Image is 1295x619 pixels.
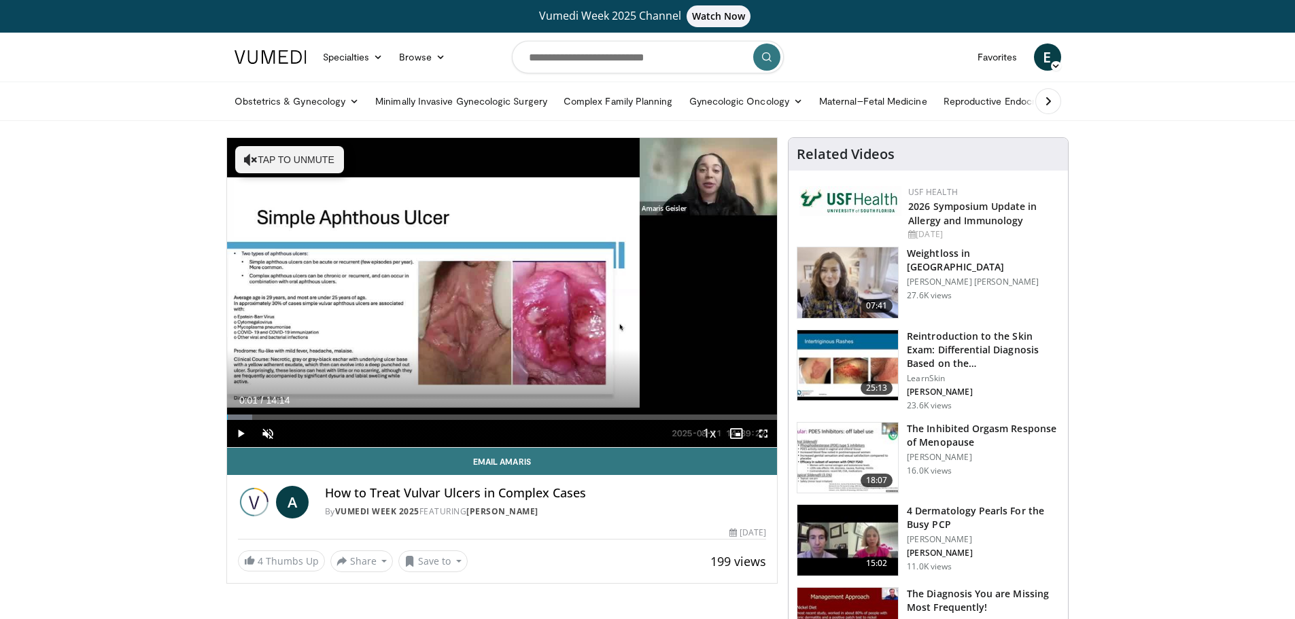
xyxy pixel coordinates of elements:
button: Playback Rate [695,420,723,447]
img: 9983fed1-7565-45be-8934-aef1103ce6e2.150x105_q85_crop-smart_upscale.jpg [797,247,898,318]
p: [PERSON_NAME] [907,534,1060,545]
a: Reproductive Endocrinology & [MEDICAL_DATA] [935,88,1163,115]
a: Obstetrics & Gynecology [226,88,368,115]
p: [PERSON_NAME] [907,452,1060,463]
button: Fullscreen [750,420,777,447]
div: [DATE] [729,527,766,539]
img: 04c704bc-886d-4395-b463-610399d2ca6d.150x105_q85_crop-smart_upscale.jpg [797,505,898,576]
a: Complex Family Planning [555,88,681,115]
span: 14:14 [266,395,290,406]
div: [DATE] [908,228,1057,241]
button: Share [330,550,394,572]
a: USF Health [908,186,958,198]
a: 07:41 Weightloss in [GEOGRAPHIC_DATA] [PERSON_NAME] [PERSON_NAME] 27.6K views [797,247,1060,319]
a: Email Amaris [227,448,778,475]
div: By FEATURING [325,506,767,518]
a: Maternal–Fetal Medicine [811,88,935,115]
h3: Weightloss in [GEOGRAPHIC_DATA] [907,247,1060,274]
h3: Reintroduction to the Skin Exam: Differential Diagnosis Based on the… [907,330,1060,370]
a: Browse [391,43,453,71]
p: [PERSON_NAME] [PERSON_NAME] [907,277,1060,287]
span: 25:13 [861,381,893,395]
a: E [1034,43,1061,71]
a: A [276,486,309,518]
a: Gynecologic Oncology [681,88,811,115]
a: 2026 Symposium Update in Allergy and Immunology [908,200,1037,227]
button: Save to [398,550,468,572]
span: 07:41 [861,299,893,313]
p: 16.0K views [907,465,952,476]
div: Progress Bar [227,414,778,420]
a: Specialties [315,43,392,71]
p: 23.6K views [907,400,952,411]
p: [PERSON_NAME] [907,387,1060,397]
a: 4 Thumbs Up [238,550,325,571]
h3: The Diagnosis You are Missing Most Frequently! [907,587,1060,614]
a: 25:13 Reintroduction to the Skin Exam: Differential Diagnosis Based on the… LearnSkin [PERSON_NAM... [797,330,1060,411]
video-js: Video Player [227,138,778,448]
p: 27.6K views [907,290,952,301]
button: Unmute [254,420,281,447]
img: 283c0f17-5e2d-42ba-a87c-168d447cdba4.150x105_q85_crop-smart_upscale.jpg [797,423,898,493]
img: 022c50fb-a848-4cac-a9d8-ea0906b33a1b.150x105_q85_crop-smart_upscale.jpg [797,330,898,401]
span: / [261,395,264,406]
input: Search topics, interventions [512,41,784,73]
a: [PERSON_NAME] [466,506,538,517]
button: Enable picture-in-picture mode [723,420,750,447]
span: 199 views [710,553,766,569]
a: Minimally Invasive Gynecologic Surgery [367,88,555,115]
h4: Related Videos [797,146,895,162]
img: 6ba8804a-8538-4002-95e7-a8f8012d4a11.png.150x105_q85_autocrop_double_scale_upscale_version-0.2.jpg [799,186,901,216]
span: Watch Now [687,5,751,27]
h4: How to Treat Vulvar Ulcers in Complex Cases [325,486,767,501]
h3: 4 Dermatology Pearls For the Busy PCP [907,504,1060,531]
a: Vumedi Week 2025 ChannelWatch Now [237,5,1059,27]
button: Play [227,420,254,447]
span: 0:01 [239,395,258,406]
p: 11.0K views [907,561,952,572]
span: 18:07 [861,474,893,487]
p: LearnSkin [907,373,1060,384]
span: 15:02 [861,556,893,570]
a: 15:02 4 Dermatology Pearls For the Busy PCP [PERSON_NAME] [PERSON_NAME] 11.0K views [797,504,1060,576]
img: VuMedi Logo [235,50,307,64]
button: Tap to unmute [235,146,344,173]
a: 18:07 The Inhibited Orgasm Response of Menopause [PERSON_NAME] 16.0K views [797,422,1060,494]
a: Favorites [969,43,1026,71]
img: Vumedi Week 2025 [238,486,271,518]
p: [PERSON_NAME] [907,548,1060,559]
span: 4 [258,554,263,567]
a: Vumedi Week 2025 [335,506,419,517]
h3: The Inhibited Orgasm Response of Menopause [907,422,1060,449]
